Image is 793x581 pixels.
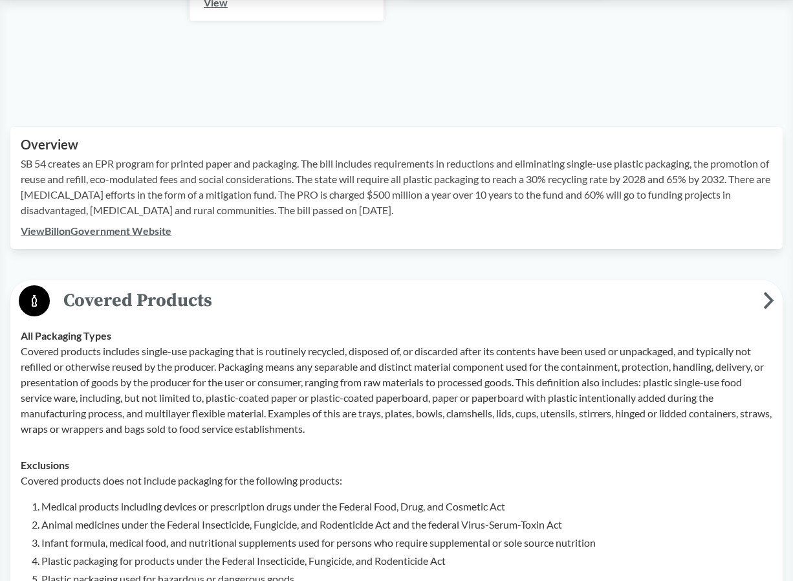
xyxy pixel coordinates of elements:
[21,137,772,152] h2: Overview
[41,517,772,532] li: Animal medicines under the Federal Insecticide, Fungicide, and Rodenticide Act and the federal Vi...
[21,344,772,437] p: Covered products includes single-use packaging that is routinely recycled, disposed of, or discar...
[21,225,171,237] a: ViewBillonGovernment Website
[41,499,772,514] li: Medical products including devices or prescription drugs under the Federal Food, Drug, and Cosmet...
[21,473,772,488] p: Covered products does not include packaging for the following products:
[50,286,763,315] span: Covered Products
[21,459,69,471] strong: Exclusions
[15,285,778,318] button: Covered Products
[41,553,772,569] li: Plastic packaging for products under the Federal Insecticide, Fungicide, and Rodenticide Act
[21,156,772,218] p: SB 54 creates an EPR program for printed paper and packaging. The bill includes requirements in r...
[41,535,772,551] li: Infant formula, medical food, and nutritional supplements used for persons who require supplement...
[21,329,111,342] strong: All Packaging Types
